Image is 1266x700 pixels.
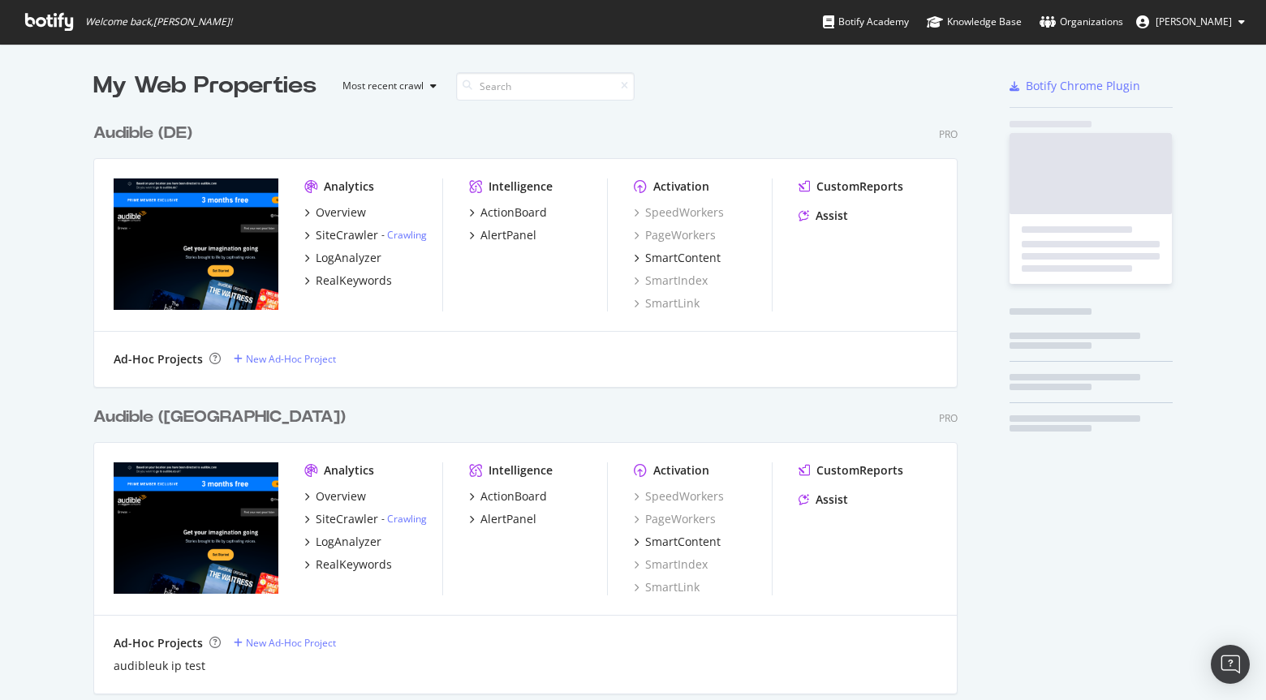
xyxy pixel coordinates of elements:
[480,227,536,243] div: AlertPanel
[316,488,366,505] div: Overview
[329,73,443,99] button: Most recent crawl
[304,488,366,505] a: Overview
[304,250,381,266] a: LogAnalyzer
[324,178,374,195] div: Analytics
[653,178,709,195] div: Activation
[480,488,547,505] div: ActionBoard
[93,406,352,429] a: Audible ([GEOGRAPHIC_DATA])
[816,492,848,508] div: Assist
[316,556,392,573] div: RealKeywords
[653,462,709,479] div: Activation
[489,178,553,195] div: Intelligence
[645,534,721,550] div: SmartContent
[304,227,427,243] a: SiteCrawler- Crawling
[480,511,536,527] div: AlertPanel
[634,227,716,243] a: PageWorkers
[387,228,427,242] a: Crawling
[634,511,716,527] a: PageWorkers
[324,462,374,479] div: Analytics
[381,512,427,526] div: -
[114,658,205,674] a: audibleuk ip test
[316,227,378,243] div: SiteCrawler
[114,462,278,594] img: audible.co.uk
[939,411,958,425] div: Pro
[645,250,721,266] div: SmartContent
[634,295,700,311] a: SmartLink
[816,208,848,224] div: Assist
[304,273,392,289] a: RealKeywords
[1211,645,1250,684] div: Open Intercom Messenger
[316,250,381,266] div: LogAnalyzer
[799,178,903,195] a: CustomReports
[342,81,424,91] div: Most recent crawl
[316,273,392,289] div: RealKeywords
[304,511,427,527] a: SiteCrawler- Crawling
[304,534,381,550] a: LogAnalyzer
[634,534,721,550] a: SmartContent
[799,462,903,479] a: CustomReports
[234,636,336,650] a: New Ad-Hoc Project
[381,228,427,242] div: -
[634,579,700,595] a: SmartLink
[1026,78,1140,94] div: Botify Chrome Plugin
[234,352,336,366] a: New Ad-Hoc Project
[469,227,536,243] a: AlertPanel
[634,250,721,266] a: SmartContent
[114,178,278,310] img: audible.de
[114,351,203,367] div: Ad-Hoc Projects
[114,635,203,651] div: Ad-Hoc Projects
[316,534,381,550] div: LogAnalyzer
[304,556,392,573] a: RealKeywords
[469,511,536,527] a: AlertPanel
[246,636,336,650] div: New Ad-Hoc Project
[85,15,232,28] span: Welcome back, [PERSON_NAME] !
[456,72,635,101] input: Search
[480,204,547,221] div: ActionBoard
[634,204,724,221] a: SpeedWorkers
[939,127,958,141] div: Pro
[927,14,1022,30] div: Knowledge Base
[816,178,903,195] div: CustomReports
[634,273,708,289] a: SmartIndex
[1040,14,1123,30] div: Organizations
[634,488,724,505] a: SpeedWorkers
[387,512,427,526] a: Crawling
[316,204,366,221] div: Overview
[93,122,199,145] a: Audible (DE)
[93,122,192,145] div: Audible (DE)
[93,406,346,429] div: Audible ([GEOGRAPHIC_DATA])
[799,208,848,224] a: Assist
[469,204,547,221] a: ActionBoard
[469,488,547,505] a: ActionBoard
[316,511,378,527] div: SiteCrawler
[1123,9,1258,35] button: [PERSON_NAME]
[1010,78,1140,94] a: Botify Chrome Plugin
[799,492,848,508] a: Assist
[634,556,708,573] a: SmartIndex
[93,70,316,102] div: My Web Properties
[489,462,553,479] div: Intelligence
[304,204,366,221] a: Overview
[246,352,336,366] div: New Ad-Hoc Project
[1156,15,1232,28] span: Joe Wyman
[823,14,909,30] div: Botify Academy
[816,462,903,479] div: CustomReports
